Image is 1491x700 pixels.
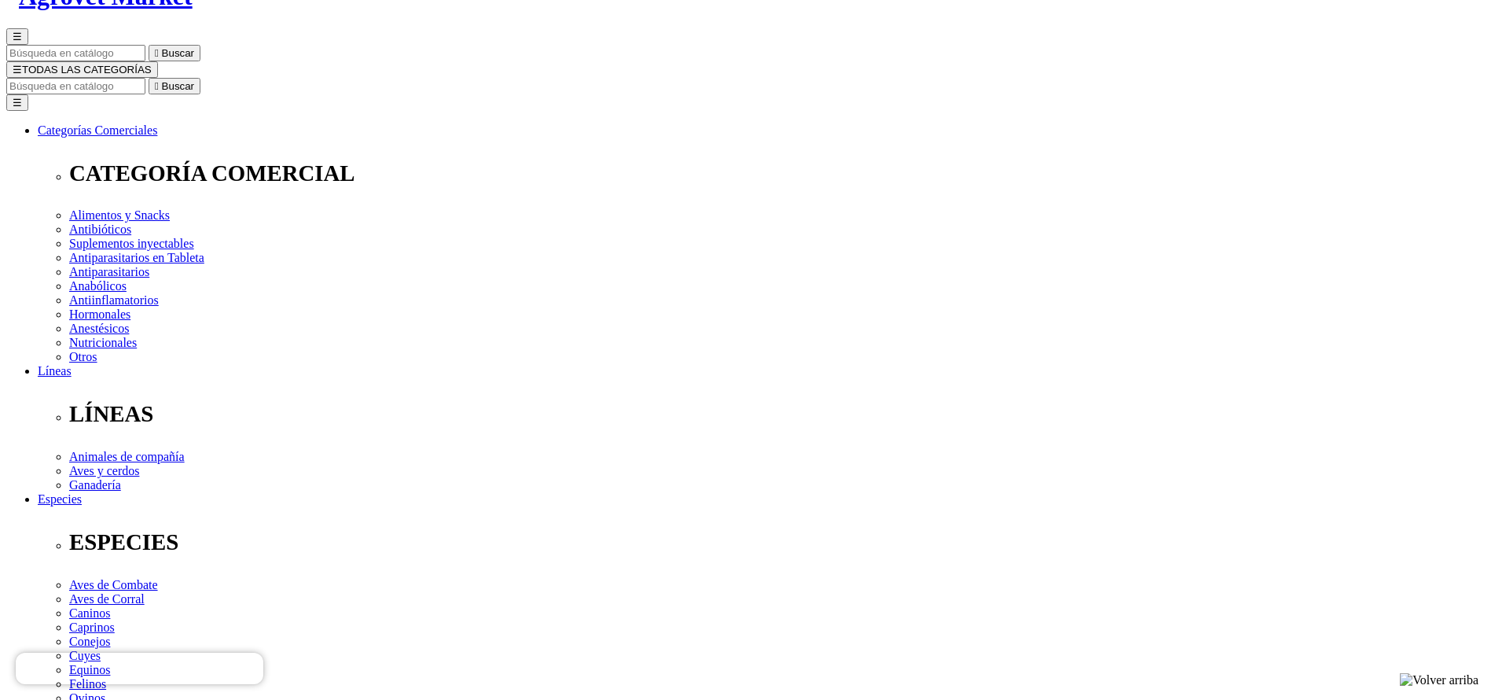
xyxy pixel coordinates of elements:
a: Especies [38,492,82,506]
a: Antiinflamatorios [69,293,159,307]
a: Conejos [69,635,110,648]
a: Otros [69,350,97,363]
a: Ganadería [69,478,121,492]
span: Buscar [162,47,194,59]
span: ☰ [13,31,22,42]
iframe: Brevo live chat [16,653,263,684]
a: Antibióticos [69,223,131,236]
button:  Buscar [149,78,200,94]
p: LÍNEAS [69,401,1485,427]
button:  Buscar [149,45,200,61]
span: ☰ [13,64,22,76]
a: Antiparasitarios [69,265,149,278]
a: Líneas [38,364,72,378]
img: Volver arriba [1400,673,1478,687]
a: Categorías Comerciales [38,123,157,137]
button: ☰ [6,28,28,45]
a: Caninos [69,606,110,620]
span: Buscar [162,80,194,92]
a: Antiparasitarios en Tableta [69,251,204,264]
a: Anabólicos [69,279,127,293]
a: Cuyes [69,649,101,662]
a: Suplementos inyectables [69,237,194,250]
i:  [155,47,159,59]
a: Alimentos y Snacks [69,208,170,222]
a: Caprinos [69,621,115,634]
a: Aves de Combate [69,578,158,591]
a: Animales de compañía [69,450,185,463]
a: Nutricionales [69,336,137,349]
a: Anestésicos [69,322,129,335]
p: CATEGORÍA COMERCIAL [69,160,1485,186]
a: Aves de Corral [69,592,145,606]
a: Hormonales [69,308,130,321]
button: ☰ [6,94,28,111]
button: ☰TODAS LAS CATEGORÍAS [6,61,158,78]
input: Buscar [6,78,145,94]
p: ESPECIES [69,529,1485,555]
i:  [155,80,159,92]
a: Felinos [69,677,106,691]
input: Buscar [6,45,145,61]
a: Aves y cerdos [69,464,139,477]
